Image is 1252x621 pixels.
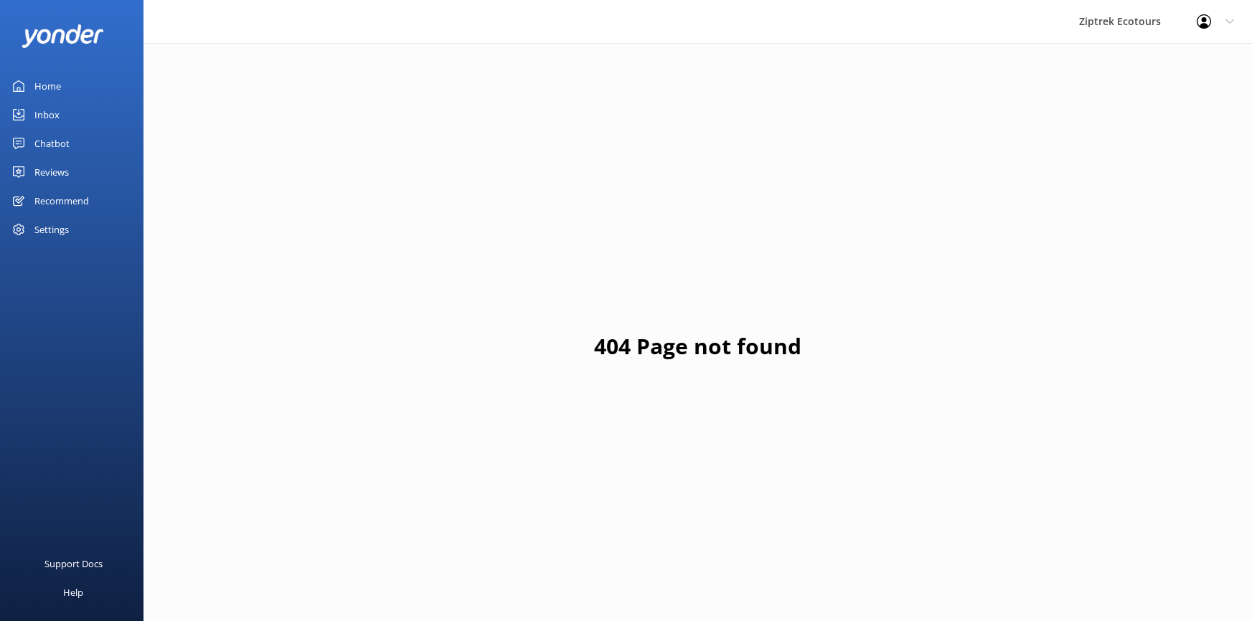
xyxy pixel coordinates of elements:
[63,578,83,607] div: Help
[22,24,104,48] img: yonder-white-logo.png
[34,215,69,244] div: Settings
[34,100,60,129] div: Inbox
[44,549,103,578] div: Support Docs
[594,329,801,364] h1: 404 Page not found
[34,129,70,158] div: Chatbot
[34,158,69,186] div: Reviews
[34,72,61,100] div: Home
[34,186,89,215] div: Recommend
